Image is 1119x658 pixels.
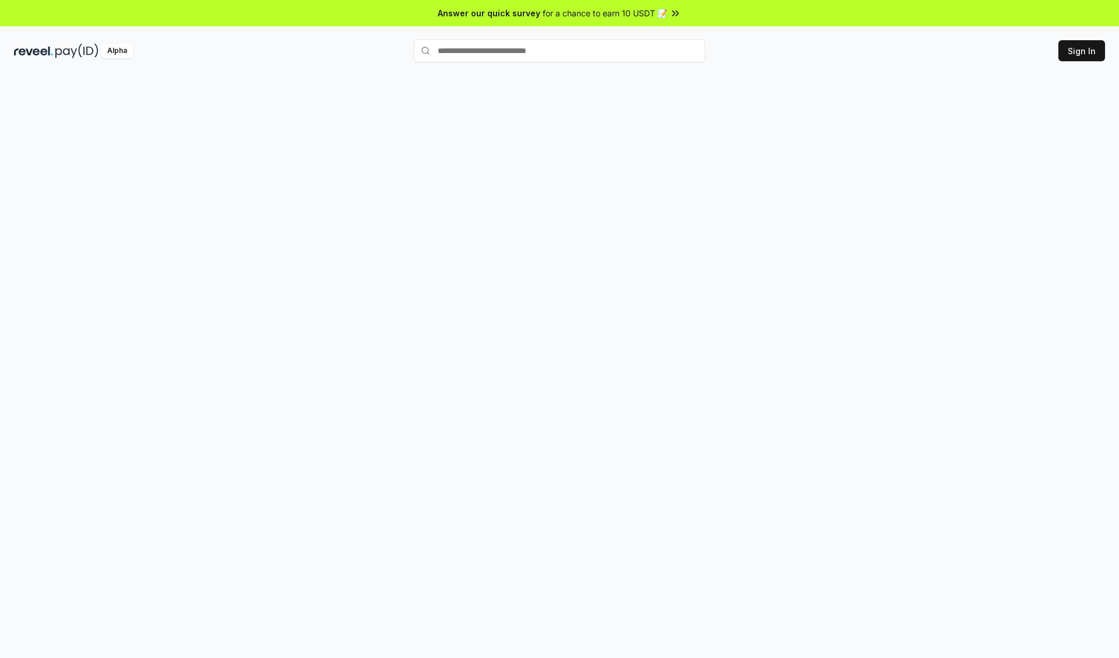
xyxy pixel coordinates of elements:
span: for a chance to earn 10 USDT 📝 [543,7,667,19]
span: Answer our quick survey [438,7,540,19]
img: reveel_dark [14,44,53,58]
button: Sign In [1058,40,1105,61]
div: Alpha [101,44,133,58]
img: pay_id [55,44,98,58]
